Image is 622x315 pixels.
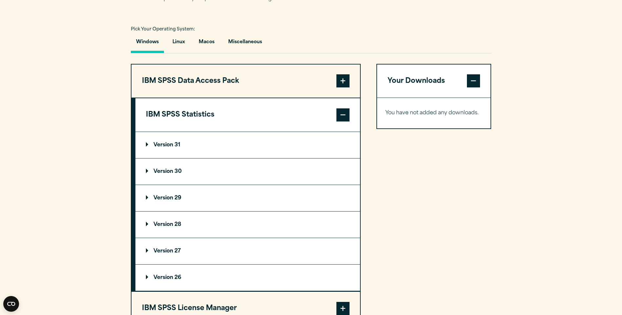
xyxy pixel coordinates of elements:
[146,169,182,174] p: Version 30
[135,265,360,291] summary: Version 26
[167,34,190,53] button: Linux
[146,275,181,280] p: Version 26
[131,34,164,53] button: Windows
[135,185,360,211] summary: Version 29
[3,296,19,312] button: Open CMP widget
[146,142,180,148] p: Version 31
[135,158,360,185] summary: Version 30
[135,238,360,264] summary: Version 27
[146,222,181,227] p: Version 28
[135,98,360,132] button: IBM SPSS Statistics
[223,34,267,53] button: Miscellaneous
[193,34,220,53] button: Macos
[146,195,181,201] p: Version 29
[131,65,360,98] button: IBM SPSS Data Access Pack
[135,132,360,291] div: IBM SPSS Statistics
[131,27,195,31] span: Pick Your Operating System:
[135,132,360,158] summary: Version 31
[385,108,483,118] p: You have not added any downloads.
[377,65,491,98] button: Your Downloads
[135,212,360,238] summary: Version 28
[377,98,491,128] div: Your Downloads
[146,249,181,254] p: Version 27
